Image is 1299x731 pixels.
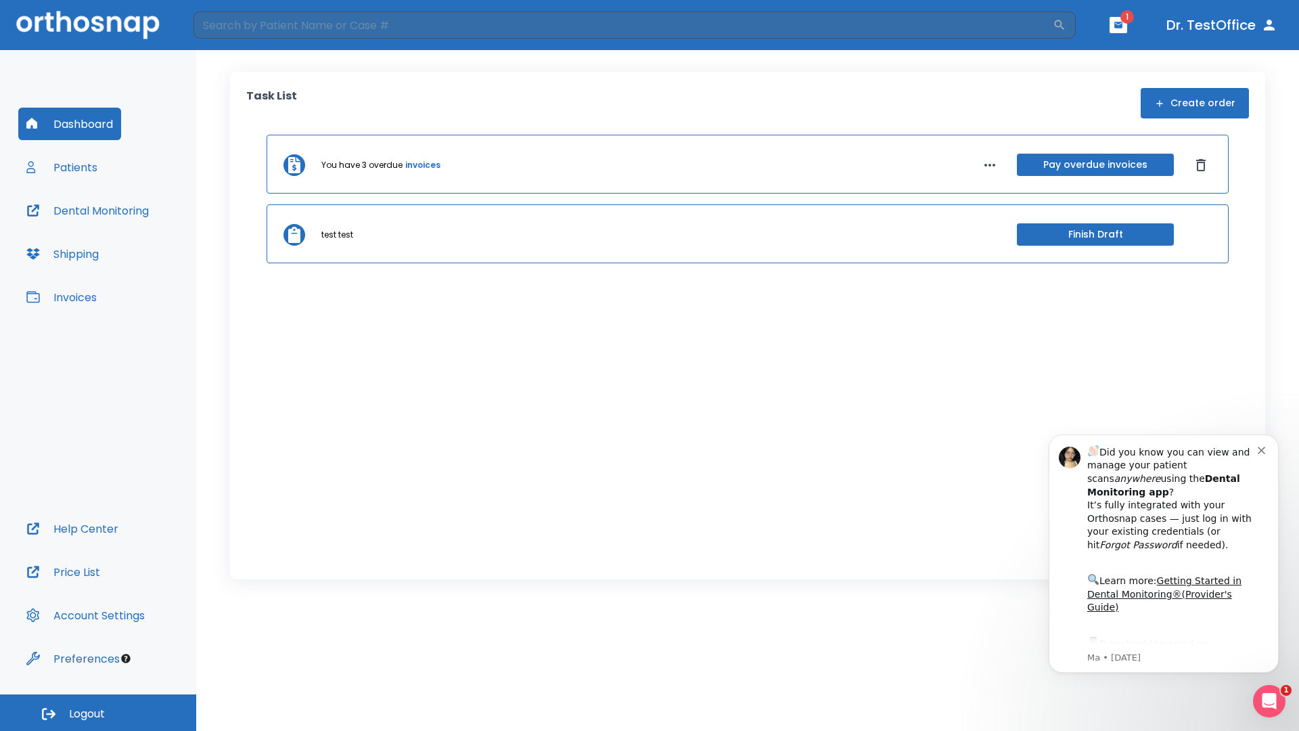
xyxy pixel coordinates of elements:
[59,221,229,290] div: Download the app: | ​ Let us know if you need help getting started!
[1253,685,1285,717] iframe: Intercom live chat
[193,12,1053,39] input: Search by Patient Name or Case #
[1190,154,1212,176] button: Dismiss
[18,194,157,227] button: Dental Monitoring
[1141,88,1249,118] button: Create order
[18,556,108,588] button: Price List
[1028,414,1299,694] iframe: Intercom notifications message
[1120,10,1134,24] span: 1
[1017,154,1174,176] button: Pay overdue invoices
[16,11,160,39] img: Orthosnap
[59,238,229,250] p: Message from Ma, sent 2w ago
[69,707,105,722] span: Logout
[18,642,128,675] button: Preferences
[18,512,127,545] button: Help Center
[229,29,240,40] button: Dismiss notification
[246,88,297,118] p: Task List
[1161,13,1283,37] button: Dr. TestOffice
[1281,685,1292,696] span: 1
[1017,223,1174,246] button: Finish Draft
[59,224,179,248] a: App Store
[18,151,106,183] button: Patients
[18,238,107,270] button: Shipping
[18,108,121,140] button: Dashboard
[18,281,105,313] button: Invoices
[405,159,440,171] a: invoices
[18,599,153,632] button: Account Settings
[120,652,132,665] div: Tooltip anchor
[321,229,353,241] p: test test
[321,159,403,171] p: You have 3 overdue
